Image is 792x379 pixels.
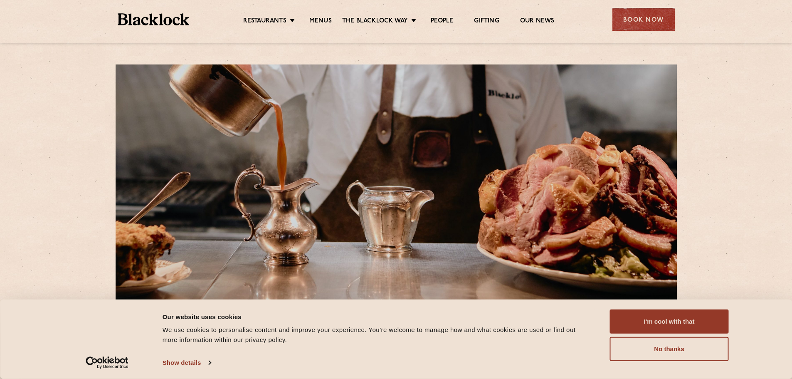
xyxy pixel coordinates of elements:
[610,337,729,361] button: No thanks
[309,17,332,26] a: Menus
[431,17,453,26] a: People
[520,17,555,26] a: Our News
[474,17,499,26] a: Gifting
[342,17,408,26] a: The Blacklock Way
[243,17,286,26] a: Restaurants
[163,357,211,369] a: Show details
[71,357,143,369] a: Usercentrics Cookiebot - opens in a new window
[610,310,729,334] button: I'm cool with that
[612,8,675,31] div: Book Now
[163,325,591,345] div: We use cookies to personalise content and improve your experience. You're welcome to manage how a...
[118,13,190,25] img: BL_Textured_Logo-footer-cropped.svg
[163,312,591,322] div: Our website uses cookies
